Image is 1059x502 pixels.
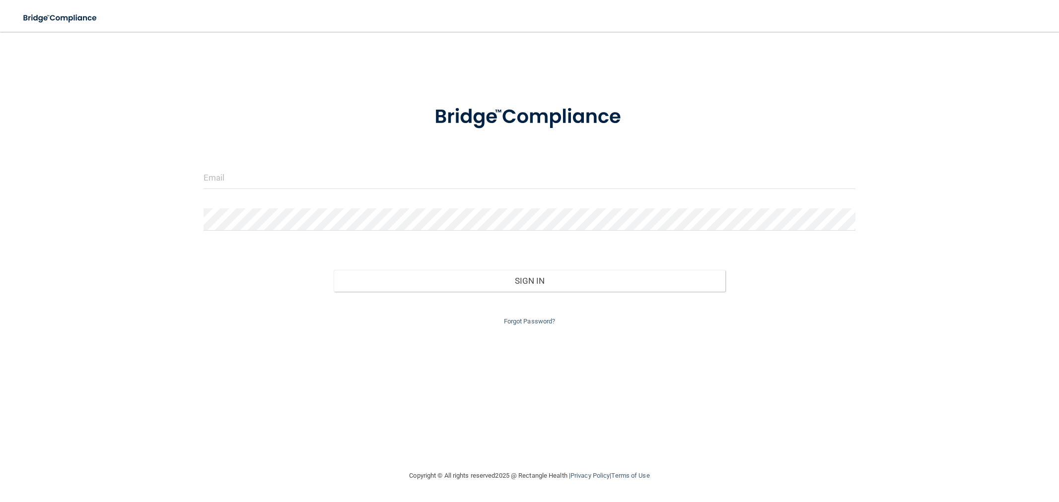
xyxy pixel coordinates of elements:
[611,472,649,479] a: Terms of Use
[204,167,856,189] input: Email
[334,270,725,292] button: Sign In
[504,317,556,325] a: Forgot Password?
[414,91,645,143] img: bridge_compliance_login_screen.278c3ca4.svg
[15,8,106,28] img: bridge_compliance_login_screen.278c3ca4.svg
[570,472,610,479] a: Privacy Policy
[349,460,711,492] div: Copyright © All rights reserved 2025 @ Rectangle Health | |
